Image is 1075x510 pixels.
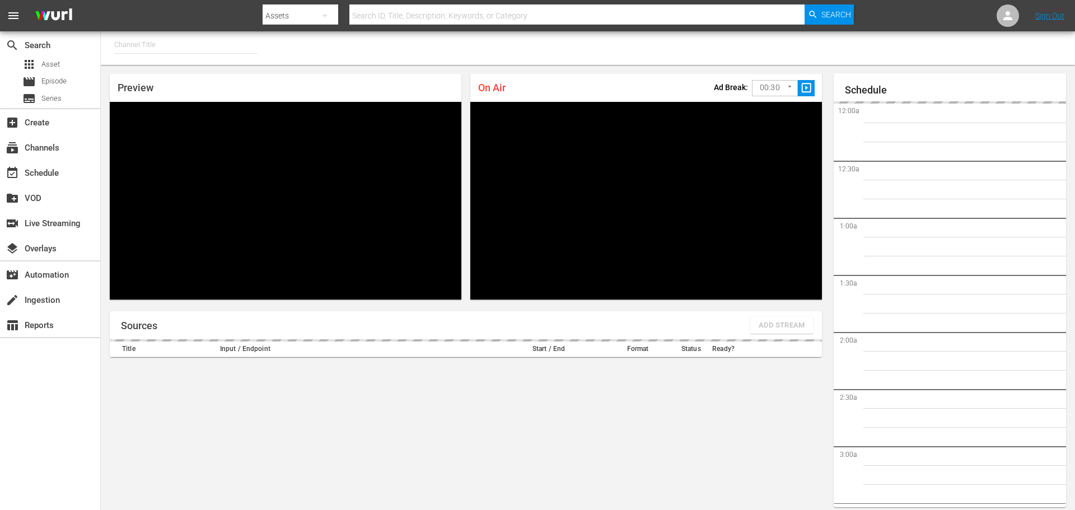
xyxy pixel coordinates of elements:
[7,9,20,22] span: menu
[478,82,506,93] span: On Air
[470,102,822,300] div: Video Player
[41,76,67,87] span: Episode
[41,59,60,70] span: Asset
[6,293,19,307] span: Ingestion
[496,341,602,357] th: Start / End
[602,341,673,357] th: Format
[118,82,153,93] span: Preview
[1035,11,1064,20] a: Sign Out
[709,341,745,357] th: Ready?
[845,85,1066,96] h1: Schedule
[41,93,62,104] span: Series
[121,320,157,331] h1: Sources
[22,58,36,71] span: Asset
[6,166,19,180] span: Schedule
[714,83,748,92] p: Ad Break:
[6,217,19,230] span: Live Streaming
[6,39,19,52] span: Search
[6,141,19,155] span: Channels
[6,116,19,129] span: Create
[6,191,19,205] span: VOD
[800,82,813,95] span: slideshow_sharp
[752,77,798,99] div: 00:30
[821,4,851,25] span: Search
[805,4,854,25] button: Search
[110,341,217,357] th: Title
[22,75,36,88] span: Episode
[22,92,36,105] span: Series
[27,3,81,29] img: ans4CAIJ8jUAAAAAAAAAAAAAAAAAAAAAAAAgQb4GAAAAAAAAAAAAAAAAAAAAAAAAJMjXAAAAAAAAAAAAAAAAAAAAAAAAgAT5G...
[674,341,709,357] th: Status
[110,102,461,300] div: Video Player
[217,341,496,357] th: Input / Endpoint
[6,268,19,282] span: Automation
[6,242,19,255] span: Overlays
[6,319,19,332] span: Reports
